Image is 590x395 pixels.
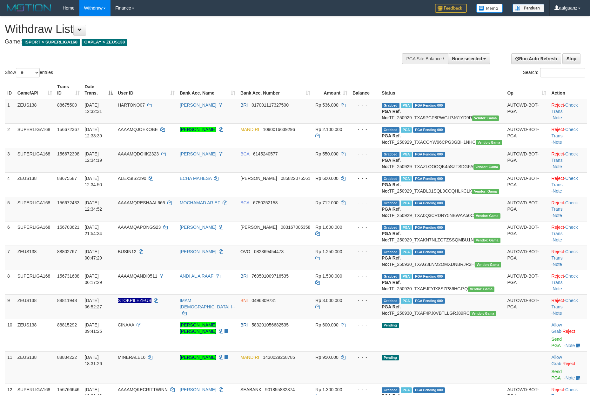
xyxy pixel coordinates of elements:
td: · [549,351,587,384]
span: None selected [452,56,482,61]
td: TF_250929_TXACOYW96CPG3GBH1NHC [379,123,505,148]
a: Reject [551,151,564,156]
span: AAAAMQAPONGS23 [118,225,161,230]
a: IMAM [DEMOGRAPHIC_DATA] I-- [180,298,235,309]
td: AUTOWD-BOT-PGA [505,123,549,148]
span: Marked by aafsoycanthlai [401,152,412,157]
div: - - - [352,248,377,255]
a: [PERSON_NAME] [180,355,216,360]
a: [PERSON_NAME] [180,151,216,156]
span: BRI [240,102,248,108]
th: Action [549,81,587,99]
span: PGA Pending [413,201,445,206]
span: [PERSON_NAME] [240,176,277,181]
a: MOCHAMAD ARIEF [180,200,220,205]
span: Copy 0496809731 to clipboard [251,298,276,303]
div: - - - [352,273,377,279]
span: [DATE] 06:52:27 [85,298,102,309]
a: ECHA MAHESA [180,176,211,181]
a: Note [566,375,575,380]
span: 88802767 [57,249,77,254]
span: Rp 550.000 [315,151,338,156]
th: Game/API: activate to sort column ascending [15,81,55,99]
span: Grabbed [382,387,399,393]
a: Check Trans [551,225,578,236]
a: Check Trans [551,200,578,212]
div: - - - [352,224,377,230]
a: Note [553,237,562,242]
span: Vendor URL: https://trx31.1velocity.biz [468,286,495,292]
span: Grabbed [382,298,399,304]
span: 88811948 [57,298,77,303]
span: 88675587 [57,176,77,181]
span: Grabbed [382,127,399,133]
td: 6 [5,221,15,246]
a: [PERSON_NAME] [PERSON_NAME] [180,322,216,334]
td: AUTOWD-BOT-PGA [505,99,549,124]
span: AAAAMQANDI0511 [118,273,158,279]
td: TF_250930_TXAG3LNM2OMXDNBRJR2H [379,246,505,270]
td: SUPERLIGA168 [15,270,55,294]
a: Note [553,213,562,218]
span: AAAAMQDOIIK2323 [118,151,159,156]
td: TF_250929_TXAKN7NLZGTZSSQMBU1N [379,221,505,246]
td: TF_250929_TXA0Q3CRDRY5NBWAA50C [379,197,505,221]
td: AUTOWD-BOT-PGA [505,197,549,221]
span: 156672433 [57,200,79,205]
a: Send PGA [551,369,562,380]
span: Rp 1.250.000 [315,249,342,254]
td: 7 [5,246,15,270]
span: 156672367 [57,127,79,132]
span: Copy 017001117327500 to clipboard [251,102,289,108]
span: BUSIN12 [118,249,136,254]
th: User ID: activate to sort column ascending [115,81,177,99]
span: Vendor URL: https://trx31.1velocity.biz [476,140,502,145]
a: Reject [551,298,564,303]
td: 9 [5,294,15,319]
span: Marked by aafsreyleap [401,249,412,255]
span: PGA Pending [413,298,445,304]
a: Stop [562,53,580,64]
span: Copy 082369454473 to clipboard [254,249,284,254]
span: BCA [240,200,249,205]
td: SUPERLIGA168 [15,197,55,221]
span: [DATE] 12:34:19 [85,151,102,163]
span: Marked by aaftrukkakada [401,103,412,108]
span: Nama rekening ada tanda titik/strip, harap diedit [118,298,151,303]
span: PGA Pending [413,225,445,230]
span: Grabbed [382,176,399,181]
td: TF_250929_TXAZLOOOQK45SZTSDGFA [379,148,505,172]
span: 88834222 [57,355,77,360]
span: Copy 1430029258785 to clipboard [263,355,295,360]
span: [DATE] 18:31:26 [85,355,102,366]
td: ZEUS138 [15,319,55,351]
span: 156766646 [57,387,79,392]
span: 88815292 [57,322,77,327]
span: AAAAMQJOEKOBE [118,127,158,132]
td: ZEUS138 [15,351,55,384]
a: Check Trans [551,273,578,285]
span: Grabbed [382,152,399,157]
div: - - - [352,102,377,108]
a: Allow Grab [551,355,562,366]
span: BNI [240,298,248,303]
span: Copy 083167005358 to clipboard [281,225,310,230]
span: Grabbed [382,274,399,279]
td: ZEUS138 [15,246,55,270]
div: - - - [352,151,377,157]
td: · · [549,294,587,319]
span: Copy 6750252158 to clipboard [253,200,278,205]
span: Vendor URL: https://trx31.1velocity.biz [472,189,499,194]
th: Status [379,81,505,99]
span: 156672398 [57,151,79,156]
a: [PERSON_NAME] [180,387,216,392]
div: - - - [352,175,377,181]
span: Vendor URL: https://trx31.1velocity.biz [473,164,500,170]
a: Reject [551,387,564,392]
span: PGA Pending [413,152,445,157]
span: Vendor URL: https://trx31.1velocity.biz [474,238,500,243]
a: Check Trans [551,249,578,260]
h1: Withdraw List [5,23,387,36]
span: Copy 583201056682535 to clipboard [251,322,289,327]
th: Bank Acc. Name: activate to sort column ascending [177,81,238,99]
